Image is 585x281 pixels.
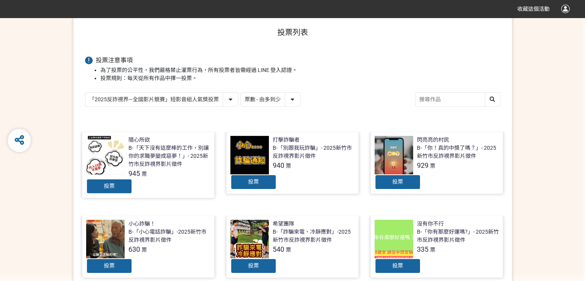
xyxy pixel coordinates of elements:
span: 投票 [104,183,115,189]
a: 打擊詐騙者B-「別跟我玩詐騙」- 2025新竹市反詐視界影片徵件940票投票 [226,132,359,194]
span: 540 [273,245,284,253]
span: 335 [417,245,428,253]
div: B-「別跟我玩詐騙」- 2025新竹市反詐視界影片徵件 [273,144,355,160]
div: 希望團隊 [273,220,294,228]
div: 閃亮亮的村民 [417,136,449,144]
div: 打擊詐騙者 [273,136,300,144]
span: 票 [430,163,435,169]
span: 投票注意事項 [96,57,133,64]
span: 投票 [248,179,259,185]
span: 投票 [392,179,403,185]
div: B-「你！真的中獎了嗎？」- 2025新竹市反詐視界影片徵件 [417,144,499,160]
a: 隨心所欲B-「天下沒有這麼棒的工作，別讓你的求職夢變成惡夢！」- 2025新竹市反詐視界影片徵件945票投票 [82,132,215,198]
div: B-「你有那麼好運嗎?」- 2025新竹市反詐視界影片徵件 [417,228,499,244]
span: 票 [142,247,147,253]
a: 沒有你不行B-「你有那麼好運嗎?」- 2025新竹市反詐視界影片徵件335票投票 [370,216,503,278]
li: 為了投票的公平性，我們嚴格禁止灌票行為，所有投票者皆需經過 LINE 登入認證。 [100,66,500,74]
span: 票 [430,247,435,253]
span: 929 [417,161,428,169]
span: 630 [128,245,140,253]
span: 投票 [248,263,259,269]
span: 945 [128,169,140,177]
div: B-「天下沒有這麼棒的工作，別讓你的求職夢變成惡夢！」- 2025新竹市反詐視界影片徵件 [128,144,210,168]
span: 投票 [392,263,403,269]
span: 票 [142,171,147,177]
input: 搜尋作品 [415,93,500,106]
li: 投票規則：每天從所有作品中擇一投票。 [100,74,500,82]
div: 隨心所欲 [128,136,150,144]
span: 票 [286,163,291,169]
a: 希望團隊B-「詐騙來電、冷靜應對」-2025新竹市反詐視界影片徵件540票投票 [226,216,359,278]
div: B-「小心電話詐騙」-2025新竹市反詐視界影片徵件 [128,228,210,244]
span: 投票 [104,263,115,269]
span: 收藏這個活動 [517,6,550,12]
div: 沒有你不行 [417,220,444,228]
a: 閃亮亮的村民B-「你！真的中獎了嗎？」- 2025新竹市反詐視界影片徵件929票投票 [370,132,503,194]
span: 票 [286,247,291,253]
a: 小心詐騙！B-「小心電話詐騙」-2025新竹市反詐視界影片徵件630票投票 [82,216,215,278]
h1: 投票列表 [85,28,500,37]
span: 940 [273,161,284,169]
div: B-「詐騙來電、冷靜應對」-2025新竹市反詐視界影片徵件 [273,228,355,244]
div: 小心詐騙！ [128,220,155,228]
